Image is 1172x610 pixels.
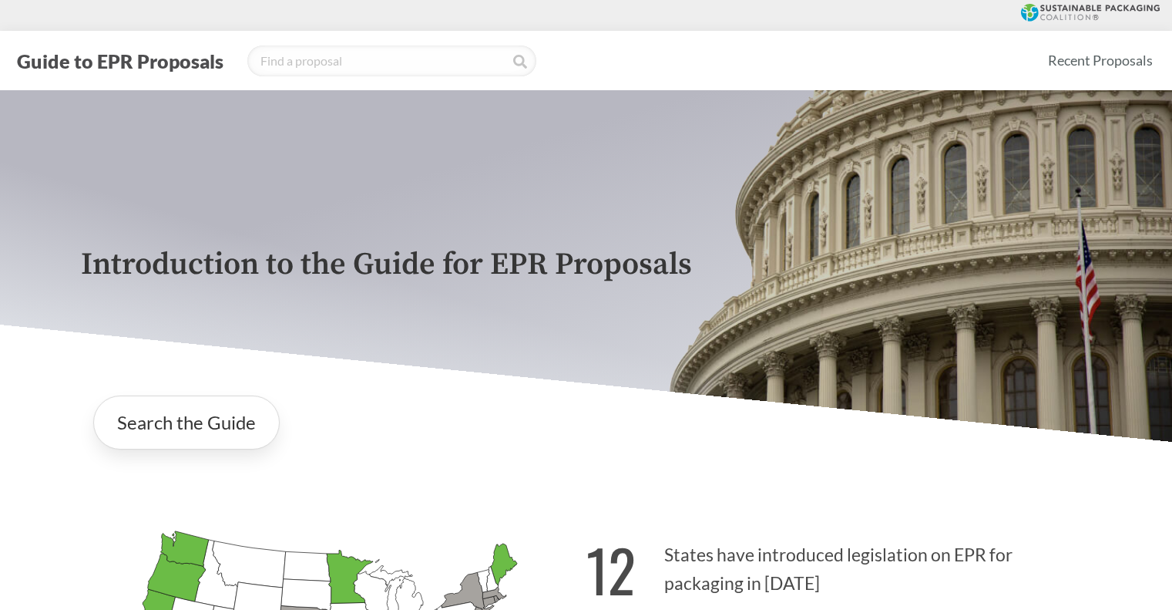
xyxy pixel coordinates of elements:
a: Recent Proposals [1041,43,1160,78]
input: Find a proposal [247,45,536,76]
p: Introduction to the Guide for EPR Proposals [81,248,1092,282]
button: Guide to EPR Proposals [12,49,228,73]
a: Search the Guide [93,396,280,450]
